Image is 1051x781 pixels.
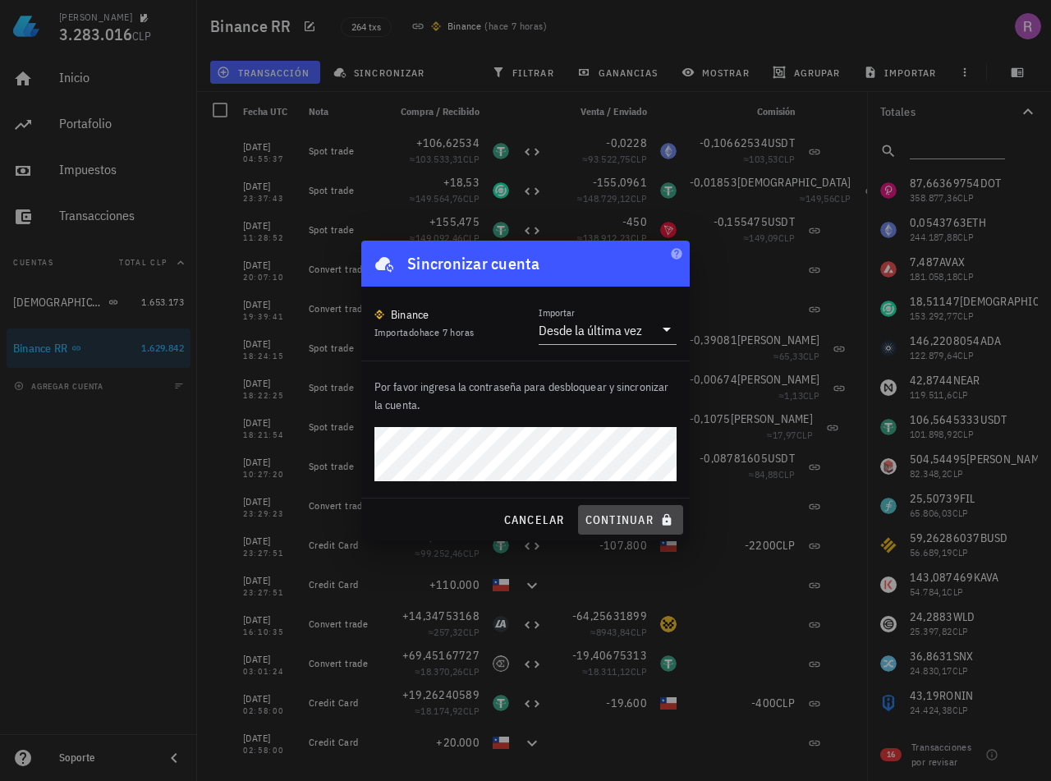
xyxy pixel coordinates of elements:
[539,322,642,338] div: Desde la última vez
[374,310,384,319] img: 270.png
[391,306,429,323] div: Binance
[374,326,474,338] span: Importado
[539,306,575,319] label: Importar
[420,326,475,338] span: hace 7 horas
[539,316,677,344] div: ImportarDesde la última vez
[407,250,540,277] div: Sincronizar cuenta
[374,378,677,414] p: Por favor ingresa la contraseña para desbloquear y sincronizar la cuenta.
[578,505,683,535] button: continuar
[503,512,564,527] span: cancelar
[585,512,677,527] span: continuar
[496,505,571,535] button: cancelar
